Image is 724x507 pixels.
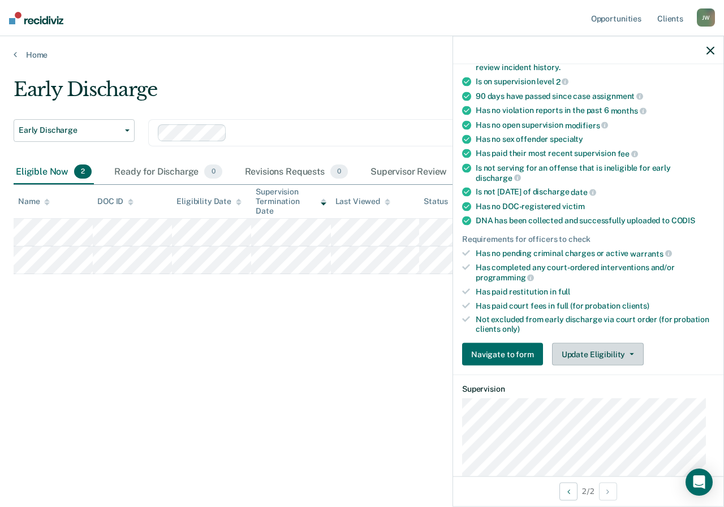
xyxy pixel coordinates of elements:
[462,343,543,366] button: Navigate to form
[550,135,583,144] span: specialty
[14,78,665,110] div: Early Discharge
[476,187,714,197] div: Is not [DATE] of discharge
[558,287,570,296] span: full
[335,197,390,206] div: Last Viewed
[476,120,714,130] div: Has no open supervision
[256,187,326,215] div: Supervision Termination Date
[618,149,638,158] span: fee
[592,92,643,101] span: assignment
[424,197,448,206] div: Status
[97,197,133,206] div: DOC ID
[476,106,714,116] div: Has no violation reports in the past 6
[622,301,649,310] span: clients)
[476,248,714,258] div: Has no pending criminal charges or active
[476,149,714,159] div: Has paid their most recent supervision
[476,77,714,87] div: Is on supervision level
[476,273,534,282] span: programming
[476,216,714,226] div: DNA has been collected and successfully uploaded to
[630,249,672,258] span: warrants
[204,164,222,179] span: 0
[552,343,644,366] button: Update Eligibility
[476,301,714,310] div: Has paid court fees in full (for probation
[368,160,473,185] div: Supervisor Review
[462,235,714,244] div: Requirements for officers to check
[462,384,714,394] dt: Supervision
[476,315,714,334] div: Not excluded from early discharge via court order (for probation clients
[686,469,713,496] div: Open Intercom Messenger
[476,163,714,183] div: Is not serving for an offense that is ineligible for early
[571,188,596,197] span: date
[556,77,569,86] span: 2
[562,202,585,211] span: victim
[476,202,714,211] div: Has no DOC-registered
[611,106,647,115] span: months
[74,164,92,179] span: 2
[565,120,609,129] span: modifiers
[476,173,521,182] span: discharge
[18,197,50,206] div: Name
[176,197,242,206] div: Eligibility Date
[9,12,63,24] img: Recidiviz
[476,263,714,282] div: Has completed any court-ordered interventions and/or
[671,216,695,225] span: CODIS
[453,476,723,506] div: 2 / 2
[243,160,350,185] div: Revisions Requests
[476,287,714,296] div: Has paid restitution in
[112,160,224,185] div: Ready for Discharge
[697,8,715,27] div: J W
[14,160,94,185] div: Eligible Now
[330,164,348,179] span: 0
[599,482,617,500] button: Next Opportunity
[14,50,710,60] a: Home
[476,135,714,144] div: Has no sex offender
[559,482,578,500] button: Previous Opportunity
[502,324,520,333] span: only)
[476,91,714,101] div: 90 days have passed since case
[19,125,120,135] span: Early Discharge
[462,343,548,366] a: Navigate to form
